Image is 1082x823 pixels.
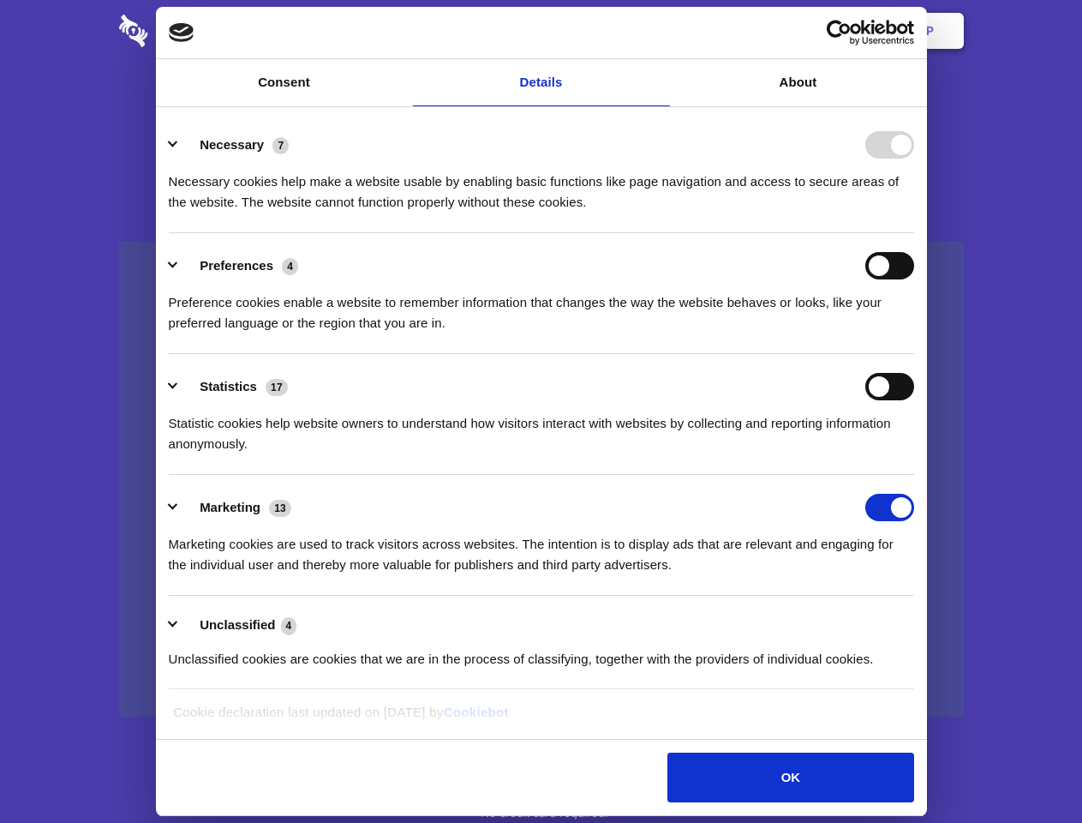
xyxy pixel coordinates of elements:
div: Cookie declaration last updated on [DATE] by [160,702,922,736]
a: Pricing [503,4,577,57]
div: Statistic cookies help website owners to understand how visitors interact with websites by collec... [169,400,914,454]
div: Preference cookies enable a website to remember information that changes the way the website beha... [169,279,914,333]
span: 17 [266,379,288,396]
button: OK [667,753,913,802]
label: Statistics [200,379,257,393]
a: Usercentrics Cookiebot - opens in a new window [764,20,914,45]
div: Unclassified cookies are cookies that we are in the process of classifying, together with the pro... [169,636,914,670]
a: Contact [695,4,774,57]
span: 4 [282,258,298,275]
div: Necessary cookies help make a website usable by enabling basic functions like page navigation and... [169,159,914,213]
a: About [670,59,927,106]
span: 7 [272,137,289,154]
img: logo [169,23,194,42]
a: Details [413,59,670,106]
button: Unclassified (4) [169,615,308,636]
iframe: Drift Widget Chat Controller [996,737,1061,802]
button: Statistics (17) [169,373,299,400]
button: Necessary (7) [169,131,300,159]
span: 4 [281,617,297,634]
label: Marketing [200,500,260,514]
a: Login [777,4,852,57]
label: Preferences [200,258,273,273]
label: Necessary [200,137,264,152]
span: 13 [269,500,291,517]
div: Marketing cookies are used to track visitors across websites. The intention is to display ads tha... [169,521,914,575]
img: logo-wordmark-white-trans-d4663122ce5f474addd5e946df7df03e33cb6a1c49d2221995e7729f52c070b2.svg [119,15,266,47]
a: Cookiebot [444,705,509,719]
h1: Eliminate Slack Data Loss. [119,77,964,139]
a: Consent [156,59,413,106]
a: Wistia video thumbnail [119,242,964,718]
h4: Auto-redaction of sensitive data, encrypted data sharing and self-destructing private chats. Shar... [119,156,964,213]
button: Marketing (13) [169,494,302,521]
button: Preferences (4) [169,252,309,279]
